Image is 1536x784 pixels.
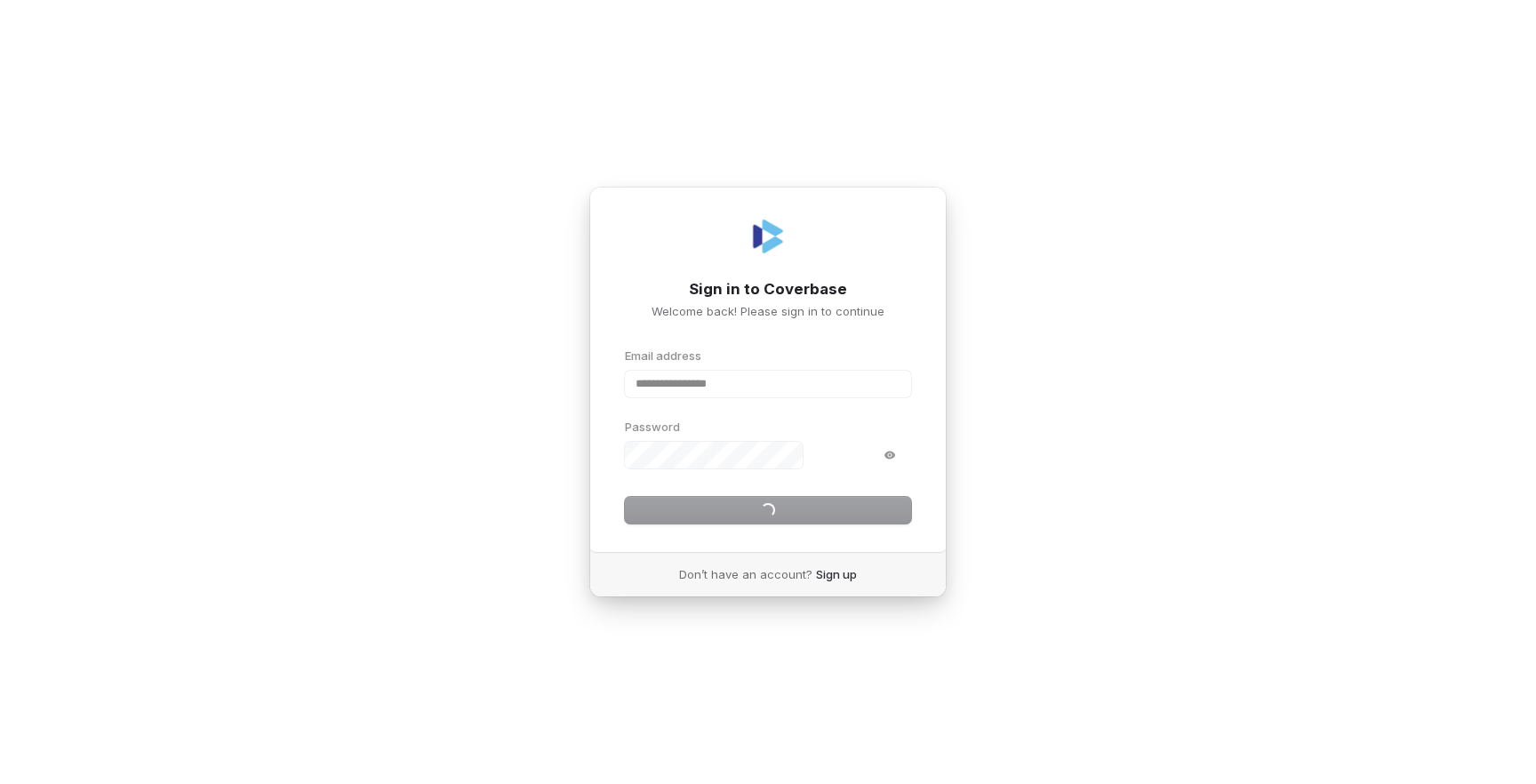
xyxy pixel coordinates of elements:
span: Don’t have an account? [679,566,812,582]
h1: Sign in to Coverbase [625,279,911,300]
a: Sign up [816,566,857,582]
button: Show password [872,444,908,466]
img: Coverbase [747,215,789,258]
p: Welcome back! Please sign in to continue [625,303,911,319]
